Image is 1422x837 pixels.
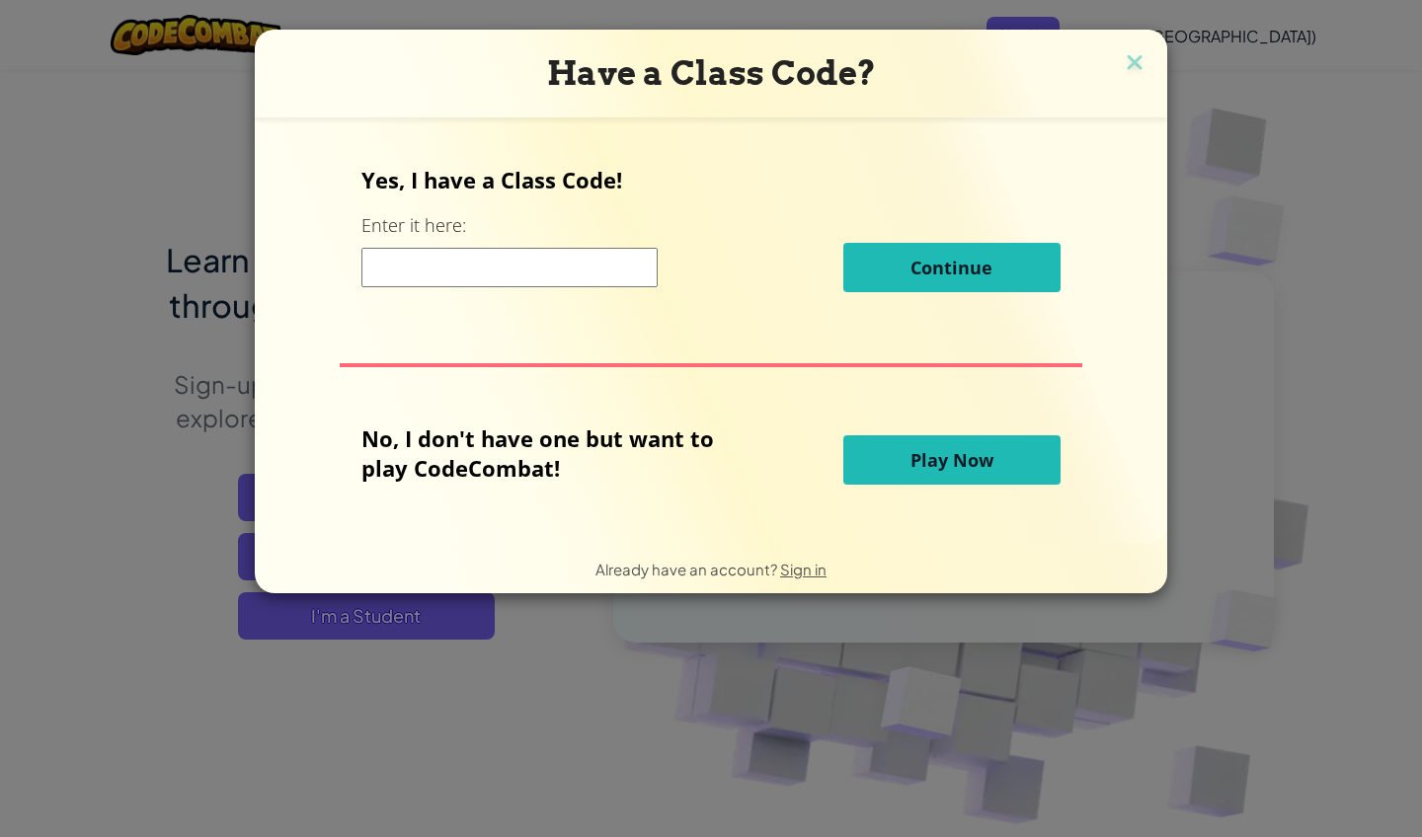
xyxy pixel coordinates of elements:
span: Play Now [910,448,993,472]
button: Play Now [843,435,1061,485]
a: Sign in [780,560,827,578]
button: Continue [843,243,1061,292]
p: No, I don't have one but want to play CodeCombat! [361,423,744,483]
label: Enter it here: [361,213,466,238]
span: Continue [910,256,992,279]
p: Yes, I have a Class Code! [361,165,1060,194]
span: Already have an account? [595,560,780,578]
span: Have a Class Code? [547,53,876,93]
img: close icon [1122,49,1147,79]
